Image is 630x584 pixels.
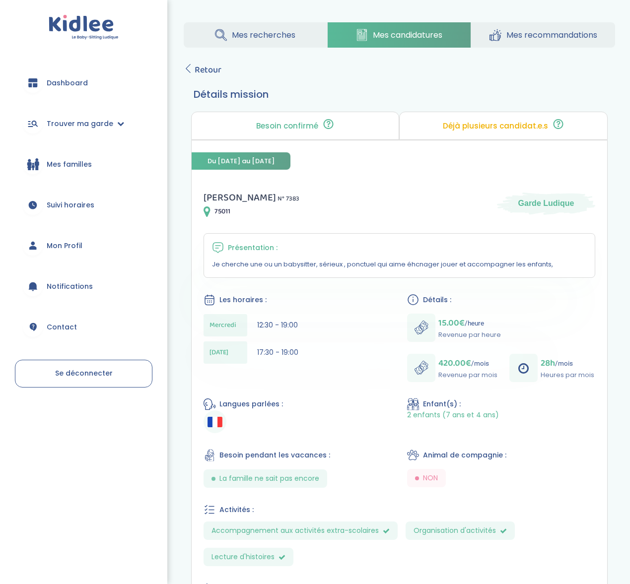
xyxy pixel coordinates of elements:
[208,417,222,427] img: Français
[518,198,574,209] span: Garde Ludique
[55,368,113,378] span: Se déconnecter
[15,268,152,304] a: Notifications
[438,330,501,340] p: Revenue par heure
[406,521,515,540] span: Organisation d'activités
[438,356,497,370] p: /mois
[212,260,587,269] p: Je cherche une ou un babysitter, sérieux , ponctuel qui aime éhcnager jouer et accompagner les en...
[219,399,283,409] span: Langues parlées :
[47,200,94,210] span: Suivi horaires
[541,370,594,380] p: Heures par mois
[541,356,555,370] span: 28h
[219,450,330,460] span: Besoin pendant les vacances :
[373,29,442,41] span: Mes candidatures
[195,63,221,77] span: Retour
[438,370,497,380] p: Revenue par mois
[443,122,548,130] p: Déjà plusieurs candidat.e.s
[257,347,298,357] span: 17:30 - 19:00
[278,194,299,204] span: N° 7383
[228,243,278,253] span: Présentation :
[194,87,605,102] h3: Détails mission
[15,65,152,101] a: Dashboard
[210,347,228,358] span: [DATE]
[184,22,327,48] a: Mes recherches
[47,322,77,332] span: Contact
[438,356,471,370] span: 420.00€
[423,399,461,409] span: Enfant(s) :
[15,187,152,223] a: Suivi horaires
[219,295,267,305] span: Les horaires :
[256,122,318,130] p: Besoin confirmé
[232,29,295,41] span: Mes recherches
[15,309,152,345] a: Contact
[423,450,506,460] span: Animal de compagnie :
[438,316,501,330] p: /heure
[407,410,499,420] span: 2 enfants (7 ans et 4 ans)
[219,505,254,515] span: Activités :
[214,206,230,217] span: 75011
[15,360,152,388] a: Se déconnecter
[506,29,597,41] span: Mes recommandations
[328,22,471,48] a: Mes candidatures
[47,281,93,292] span: Notifications
[47,78,88,88] span: Dashboard
[204,190,276,205] span: [PERSON_NAME]
[204,521,398,540] span: Accompagnement aux activités extra-scolaires
[15,228,152,263] a: Mon Profil
[219,473,319,484] span: La famille ne sait pas encore
[49,15,119,40] img: logo.svg
[541,356,594,370] p: /mois
[47,119,113,129] span: Trouver ma garde
[47,159,92,170] span: Mes familles
[438,316,465,330] span: 15.00€
[15,146,152,182] a: Mes familles
[210,320,236,330] span: Mercredi
[471,22,615,48] a: Mes recommandations
[423,295,451,305] span: Détails :
[257,320,298,330] span: 12:30 - 19:00
[192,152,290,170] span: Du [DATE] au [DATE]
[184,63,221,77] a: Retour
[204,548,293,566] span: Lecture d'histoires
[47,241,82,251] span: Mon Profil
[15,106,152,141] a: Trouver ma garde
[423,473,438,483] span: NON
